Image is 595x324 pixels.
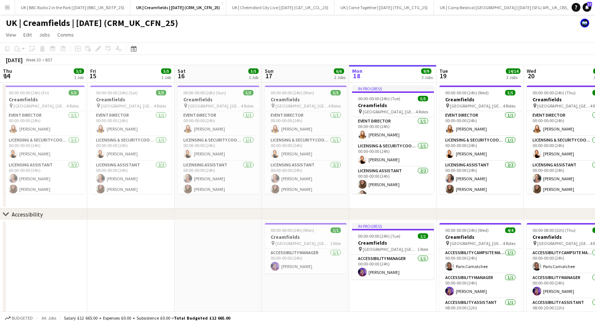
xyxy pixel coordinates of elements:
span: 17 [587,2,592,7]
app-card-role: Licensing & Security Coordinator1/100:00-00:00 (24h)[PERSON_NAME] [3,136,85,161]
span: 00:00-00:00 (24h) (Wed) [445,227,489,233]
span: 6/6 [334,68,344,74]
span: 4 Roles [503,103,515,109]
span: 00:00-00:00 (24h) (Tue) [358,96,400,101]
span: Fri [90,68,96,74]
h3: Creamfields [3,96,85,103]
app-job-card: 00:00-00:00 (24h) (Mon)5/5Creamfields [GEOGRAPHIC_DATA], [GEOGRAPHIC_DATA]4 RolesEvent Director1/... [265,86,347,194]
span: 5/5 [331,90,341,95]
app-job-card: In progress00:00-00:00 (24h) (Tue)1/1Creamfields [GEOGRAPHIC_DATA], [GEOGRAPHIC_DATA]1 RoleAccess... [352,223,434,279]
app-card-role: Licensing Assistant2/200:00-00:00 (24h)[PERSON_NAME][PERSON_NAME] [178,161,259,196]
app-card-role: Event Director1/100:00-00:00 (24h)[PERSON_NAME] [90,111,172,136]
h3: Creamfields [265,96,347,103]
app-job-card: 00:00-00:00 (24h) (Sat)5/5Creamfields [GEOGRAPHIC_DATA], [GEOGRAPHIC_DATA]4 RolesEvent Director1/... [90,86,172,194]
span: 4 Roles [416,109,428,114]
span: 16 [176,72,186,80]
app-card-role: Event Director1/100:00-00:00 (24h)[PERSON_NAME] [352,117,434,142]
h3: Creamfields [352,240,434,246]
span: [GEOGRAPHIC_DATA], [GEOGRAPHIC_DATA] [101,103,154,109]
div: In progress00:00-00:00 (24h) (Tue)5/5Creamfields [GEOGRAPHIC_DATA], [GEOGRAPHIC_DATA]4 RolesEvent... [352,86,434,194]
div: 2 Jobs [334,75,346,80]
span: 15 [89,72,96,80]
app-card-role: Licensing & Security Coordinator1/100:00-00:00 (24h)[PERSON_NAME] [439,136,521,161]
span: 00:00-00:00 (24h) (Mon) [271,227,314,233]
span: 4 Roles [328,103,341,109]
div: In progress [352,86,434,91]
a: Comms [54,30,77,39]
span: 1/1 [331,227,341,233]
span: [GEOGRAPHIC_DATA], [GEOGRAPHIC_DATA] [450,103,503,109]
span: 5/5 [161,68,171,74]
span: [GEOGRAPHIC_DATA], [GEOGRAPHIC_DATA] [537,241,590,246]
span: 00:00-00:00 (24h) (Sat) [96,90,138,95]
span: 17 [264,72,274,80]
h3: Creamfields [439,96,521,103]
button: UK | Chelmsford City Live | [DATE] (C&T_UK_CCL_25) [226,0,335,15]
span: 5/5 [505,90,515,95]
app-card-role: Event Director1/100:00-00:00 (24h)[PERSON_NAME] [265,111,347,136]
span: Mon [352,68,362,74]
span: Wed [527,68,536,74]
span: Sun [265,68,274,74]
app-card-role: Accessibility Manager1/100:00-00:00 (24h)[PERSON_NAME] [352,255,434,279]
span: 5/5 [418,96,428,101]
app-card-role: Accessibility Manager1/100:00-00:00 (24h)[PERSON_NAME] [439,274,521,298]
span: Sat [178,68,186,74]
span: 5/5 [156,90,166,95]
span: 20 [526,72,536,80]
span: View [6,31,16,38]
span: [GEOGRAPHIC_DATA], [GEOGRAPHIC_DATA] [188,103,241,109]
span: [GEOGRAPHIC_DATA], [GEOGRAPHIC_DATA] [14,103,66,109]
div: 00:00-00:00 (24h) (Fri)5/5Creamfields [GEOGRAPHIC_DATA], [GEOGRAPHIC_DATA]4 RolesEvent Director1/... [3,86,85,194]
span: 00:00-00:00 (24h) (Thu) [533,90,576,95]
span: 1 Role [330,241,341,246]
div: 1 Job [249,75,258,80]
h3: Creamfields [265,234,347,240]
app-card-role: Event Director1/100:00-00:00 (24h)[PERSON_NAME] [178,111,259,136]
a: Jobs [36,30,53,39]
span: 18 [351,72,362,80]
span: Budgeted [12,316,33,321]
app-job-card: 00:00-00:00 (24h) (Sun)5/5Creamfields [GEOGRAPHIC_DATA], [GEOGRAPHIC_DATA]4 RolesEvent Director1/... [178,86,259,194]
span: 9/9 [421,68,431,74]
app-card-role: Licensing & Security Coordinator1/100:00-00:00 (24h)[PERSON_NAME] [265,136,347,161]
span: 00:00-00:00 (24h) (Fri) [9,90,49,95]
span: 5/5 [248,68,259,74]
app-card-role: Licensing Assistant2/200:00-00:00 (24h)[PERSON_NAME][PERSON_NAME] [3,161,85,196]
div: 1 Job [161,75,171,80]
span: [GEOGRAPHIC_DATA], [GEOGRAPHIC_DATA] [275,241,330,246]
span: 5/5 [74,68,84,74]
span: 1 Role [417,246,428,252]
h3: Creamfields [178,96,259,103]
span: 4 Roles [154,103,166,109]
app-job-card: 00:00-00:00 (24h) (Mon)1/1Creamfields [GEOGRAPHIC_DATA], [GEOGRAPHIC_DATA]1 RoleAccessibility Man... [265,223,347,274]
div: BST [45,57,53,63]
div: [DATE] [6,56,23,64]
span: 00:00-00:00 (24h) (Mon) [271,90,314,95]
app-card-role: Event Director1/100:00-00:00 (24h)[PERSON_NAME] [439,111,521,136]
span: 00:00-00:00 (24h) (Tue) [358,233,400,239]
span: Week 33 [24,57,42,63]
app-card-role: Licensing & Security Coordinator1/100:00-00:00 (24h)[PERSON_NAME] [352,142,434,167]
div: Accessibility [12,211,43,218]
span: All jobs [40,315,58,321]
span: 4 Roles [503,241,515,246]
span: [GEOGRAPHIC_DATA], [GEOGRAPHIC_DATA] [363,246,417,252]
button: UK | Come Together | [DATE] (TEG_UK_CTG_25) [335,0,434,15]
button: UK | Camp Bestival [GEOGRAPHIC_DATA] | [DATE] (SFG/ APL_UK_CBS_25) [434,0,581,15]
app-user-avatar: FAB Recruitment [580,19,589,27]
app-card-role: Accessibility Assistant1/108:00-20:00 (12h)[PERSON_NAME] [439,298,521,323]
span: Jobs [39,31,50,38]
div: 3 Jobs [422,75,433,80]
button: UK | BBC Radio 2 in the Park | [DATE] (BBC_UK_R2ITP_25) [15,0,130,15]
span: 4/4 [505,227,515,233]
app-card-role: Accessibility Campsite Manager1/100:00-00:00 (24h)Paris Camatchee [439,249,521,274]
app-job-card: 00:00-00:00 (24h) (Wed)5/5Creamfields [GEOGRAPHIC_DATA], [GEOGRAPHIC_DATA]4 RolesEvent Director1/... [439,86,521,194]
span: 4 Roles [66,103,79,109]
app-card-role: Licensing Assistant2/200:00-00:00 (24h)[PERSON_NAME][PERSON_NAME] [352,167,434,202]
